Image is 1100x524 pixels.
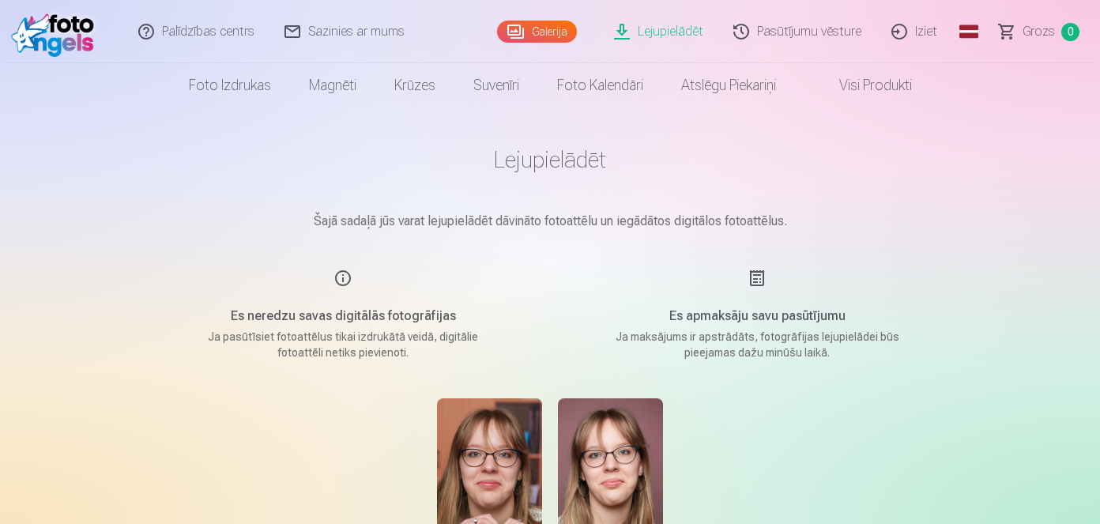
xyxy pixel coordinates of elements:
[1061,23,1079,41] span: 0
[290,63,375,107] a: Magnēti
[170,63,290,107] a: Foto izdrukas
[607,307,907,326] h5: Es apmaksāju savu pasūtījumu
[607,329,907,360] p: Ja maksājums ir apstrādāts, fotogrāfijas lejupielādei būs pieejamas dažu minūšu laikā.
[11,6,102,57] img: /fa1
[1023,22,1055,41] span: Grozs
[155,145,945,174] h1: Lejupielādēt
[375,63,454,107] a: Krūzes
[497,21,577,43] a: Galerija
[155,212,945,231] p: Šajā sadaļā jūs varat lejupielādēt dāvināto fotoattēlu un iegādātos digitālos fotoattēlus.
[193,329,493,360] p: Ja pasūtīsiet fotoattēlus tikai izdrukātā veidā, digitālie fotoattēli netiks pievienoti.
[454,63,538,107] a: Suvenīri
[662,63,795,107] a: Atslēgu piekariņi
[795,63,931,107] a: Visi produkti
[193,307,493,326] h5: Es neredzu savas digitālās fotogrāfijas
[538,63,662,107] a: Foto kalendāri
